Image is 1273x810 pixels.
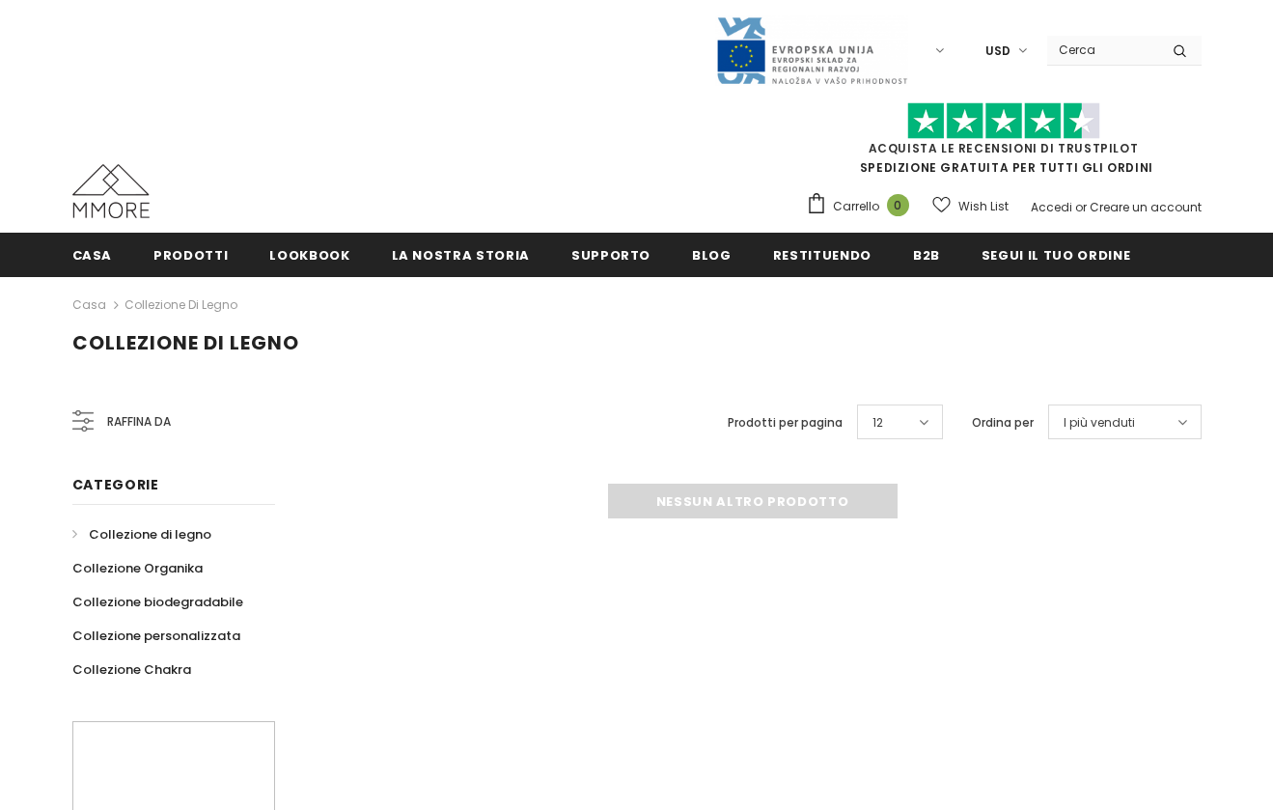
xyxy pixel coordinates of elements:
[1047,36,1158,64] input: Search Site
[269,246,349,265] span: Lookbook
[872,413,883,433] span: 12
[773,233,872,276] a: Restituendo
[715,42,908,58] a: Javni Razpis
[153,233,228,276] a: Prodotti
[153,246,228,265] span: Prodotti
[72,164,150,218] img: Casi MMORE
[907,102,1100,140] img: Fidati di Pilot Stars
[869,140,1139,156] a: Acquista le recensioni di TrustPilot
[806,192,919,221] a: Carrello 0
[571,246,650,265] span: supporto
[913,246,940,265] span: B2B
[89,525,211,544] span: Collezione di legno
[692,246,732,265] span: Blog
[72,293,106,317] a: Casa
[806,111,1202,176] span: SPEDIZIONE GRATUITA PER TUTTI GLI ORDINI
[1075,199,1087,215] span: or
[72,233,113,276] a: Casa
[107,411,171,433] span: Raffina da
[72,246,113,265] span: Casa
[392,233,530,276] a: La nostra storia
[958,197,1009,216] span: Wish List
[773,246,872,265] span: Restituendo
[571,233,650,276] a: supporto
[982,233,1130,276] a: Segui il tuo ordine
[833,197,879,216] span: Carrello
[72,551,203,585] a: Collezione Organika
[887,194,909,216] span: 0
[913,233,940,276] a: B2B
[72,329,299,356] span: Collezione di legno
[1064,413,1135,433] span: I più venduti
[715,15,908,86] img: Javni Razpis
[125,296,237,313] a: Collezione di legno
[972,413,1034,433] label: Ordina per
[72,517,211,551] a: Collezione di legno
[985,42,1010,61] span: USD
[1090,199,1202,215] a: Creare un account
[1031,199,1072,215] a: Accedi
[392,246,530,265] span: La nostra storia
[269,233,349,276] a: Lookbook
[72,593,243,611] span: Collezione biodegradabile
[728,413,843,433] label: Prodotti per pagina
[72,653,191,686] a: Collezione Chakra
[72,627,240,645] span: Collezione personalizzata
[72,475,159,494] span: Categorie
[72,585,243,619] a: Collezione biodegradabile
[72,559,203,577] span: Collezione Organika
[692,233,732,276] a: Blog
[72,619,240,653] a: Collezione personalizzata
[982,246,1130,265] span: Segui il tuo ordine
[72,660,191,679] span: Collezione Chakra
[932,189,1009,223] a: Wish List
